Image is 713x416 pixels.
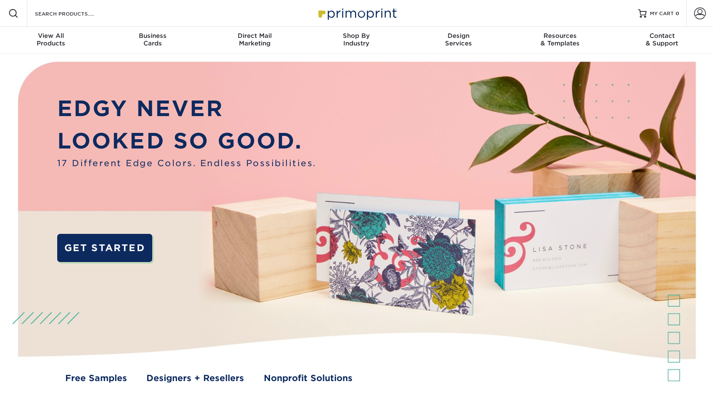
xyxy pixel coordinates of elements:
a: Nonprofit Solutions [264,372,353,385]
span: Contact [611,32,713,40]
span: Design [408,32,509,40]
input: SEARCH PRODUCTS..... [34,8,116,19]
div: Cards [102,32,204,47]
a: Contact& Support [611,27,713,54]
div: Services [408,32,509,47]
a: Direct MailMarketing [204,27,305,54]
span: Business [102,32,204,40]
a: Designers + Resellers [146,372,244,385]
div: & Templates [509,32,611,47]
a: Resources& Templates [509,27,611,54]
span: 0 [676,11,679,16]
span: Shop By [305,32,407,40]
div: Industry [305,32,407,47]
span: 17 Different Edge Colors. Endless Possibilities. [57,157,316,170]
a: Free Samples [65,372,127,385]
a: BusinessCards [102,27,204,54]
span: Direct Mail [204,32,305,40]
a: Shop ByIndustry [305,27,407,54]
p: LOOKED SO GOOD. [57,125,316,157]
div: & Support [611,32,713,47]
p: EDGY NEVER [57,93,316,125]
a: GET STARTED [57,234,152,262]
span: MY CART [650,10,674,17]
div: Marketing [204,32,305,47]
img: Primoprint [315,4,399,22]
a: DesignServices [408,27,509,54]
span: Resources [509,32,611,40]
